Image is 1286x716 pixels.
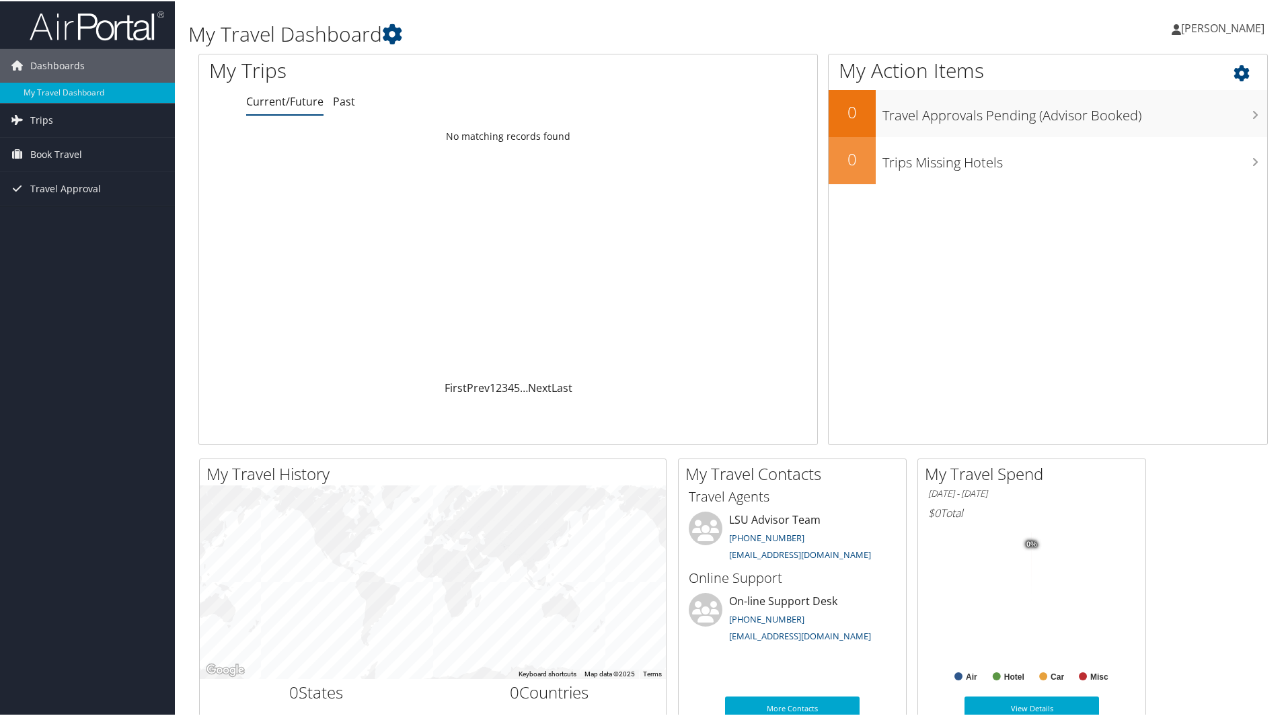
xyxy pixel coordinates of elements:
[199,123,817,147] td: No matching records found
[1172,7,1278,47] a: [PERSON_NAME]
[1181,19,1264,34] span: [PERSON_NAME]
[829,136,1267,183] a: 0Trips Missing Hotels
[520,379,528,394] span: …
[643,669,662,676] a: Terms (opens in new tab)
[209,55,550,83] h1: My Trips
[928,486,1135,499] h6: [DATE] - [DATE]
[1004,671,1024,680] text: Hotel
[188,19,915,47] h1: My Travel Dashboard
[510,680,519,702] span: 0
[30,48,85,81] span: Dashboards
[729,547,871,559] a: [EMAIL_ADDRESS][DOMAIN_NAME]
[829,147,876,169] h2: 0
[682,510,903,565] li: LSU Advisor Team
[882,145,1267,171] h3: Trips Missing Hotels
[882,98,1267,124] h3: Travel Approvals Pending (Advisor Booked)
[203,660,248,678] img: Google
[829,100,876,122] h2: 0
[514,379,520,394] a: 5
[689,567,896,586] h3: Online Support
[508,379,514,394] a: 4
[966,671,977,680] text: Air
[246,93,324,108] a: Current/Future
[206,461,666,484] h2: My Travel History
[682,592,903,647] li: On-line Support Desk
[210,680,423,703] h2: States
[689,486,896,505] h3: Travel Agents
[519,668,576,678] button: Keyboard shortcuts
[203,660,248,678] a: Open this area in Google Maps (opens a new window)
[685,461,906,484] h2: My Travel Contacts
[289,680,299,702] span: 0
[445,379,467,394] a: First
[30,171,101,204] span: Travel Approval
[30,102,53,136] span: Trips
[496,379,502,394] a: 2
[729,612,804,624] a: [PHONE_NUMBER]
[729,530,804,543] a: [PHONE_NUMBER]
[928,504,940,519] span: $0
[584,669,635,676] span: Map data ©2025
[502,379,508,394] a: 3
[829,89,1267,136] a: 0Travel Approvals Pending (Advisor Booked)
[925,461,1145,484] h2: My Travel Spend
[1051,671,1064,680] text: Car
[30,9,164,40] img: airportal-logo.png
[490,379,496,394] a: 1
[928,504,1135,519] h6: Total
[333,93,355,108] a: Past
[829,55,1267,83] h1: My Action Items
[528,379,552,394] a: Next
[1026,539,1037,547] tspan: 0%
[729,629,871,641] a: [EMAIL_ADDRESS][DOMAIN_NAME]
[30,136,82,170] span: Book Travel
[467,379,490,394] a: Prev
[443,680,656,703] h2: Countries
[552,379,572,394] a: Last
[1090,671,1108,680] text: Misc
